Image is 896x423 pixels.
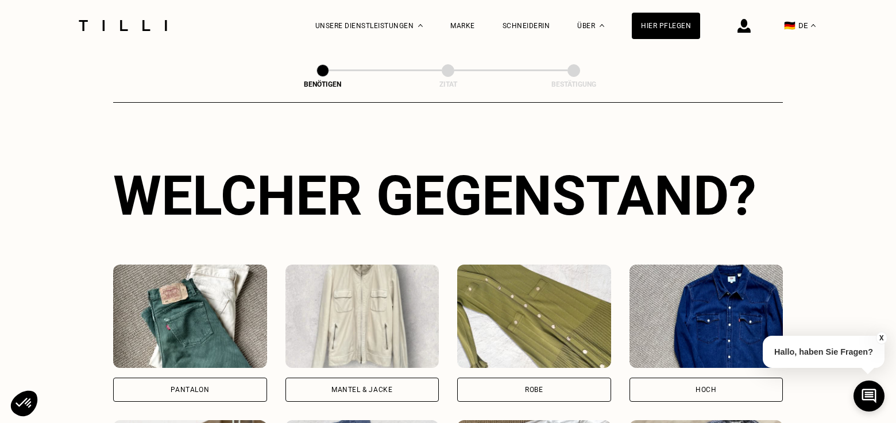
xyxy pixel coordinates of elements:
div: Robe [525,386,543,393]
p: Hallo, haben Sie Fragen? [763,336,885,368]
span: 🇩🇪 [784,20,795,31]
img: Dropdown-Menü [418,24,423,27]
img: Dropdown-Menü Über [600,24,604,27]
img: Tilli Schneiderdienst Logo [75,20,171,31]
div: Hoch [696,386,716,393]
img: Tilli retouche votre Robe [457,265,611,368]
div: Welcher Gegenstand? [113,164,783,228]
img: Tilli retouche votre Pantalon [113,265,267,368]
div: Bestätigung [516,80,631,88]
img: Anmelde-Icon [737,19,751,33]
div: Benötigen [265,80,380,88]
div: Zitat [391,80,505,88]
img: menu déroulant [811,24,816,27]
a: Schneiderin [503,22,550,30]
img: Tilli retouche votre Mantel & Jacke [285,265,439,368]
a: Hier pflegen [632,13,700,39]
div: Mantel & Jacke [331,386,392,393]
button: X [876,332,887,344]
a: Marke [450,22,475,30]
div: Pantalon [171,386,209,393]
img: Tilli retouche votre Hoch [629,265,783,368]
